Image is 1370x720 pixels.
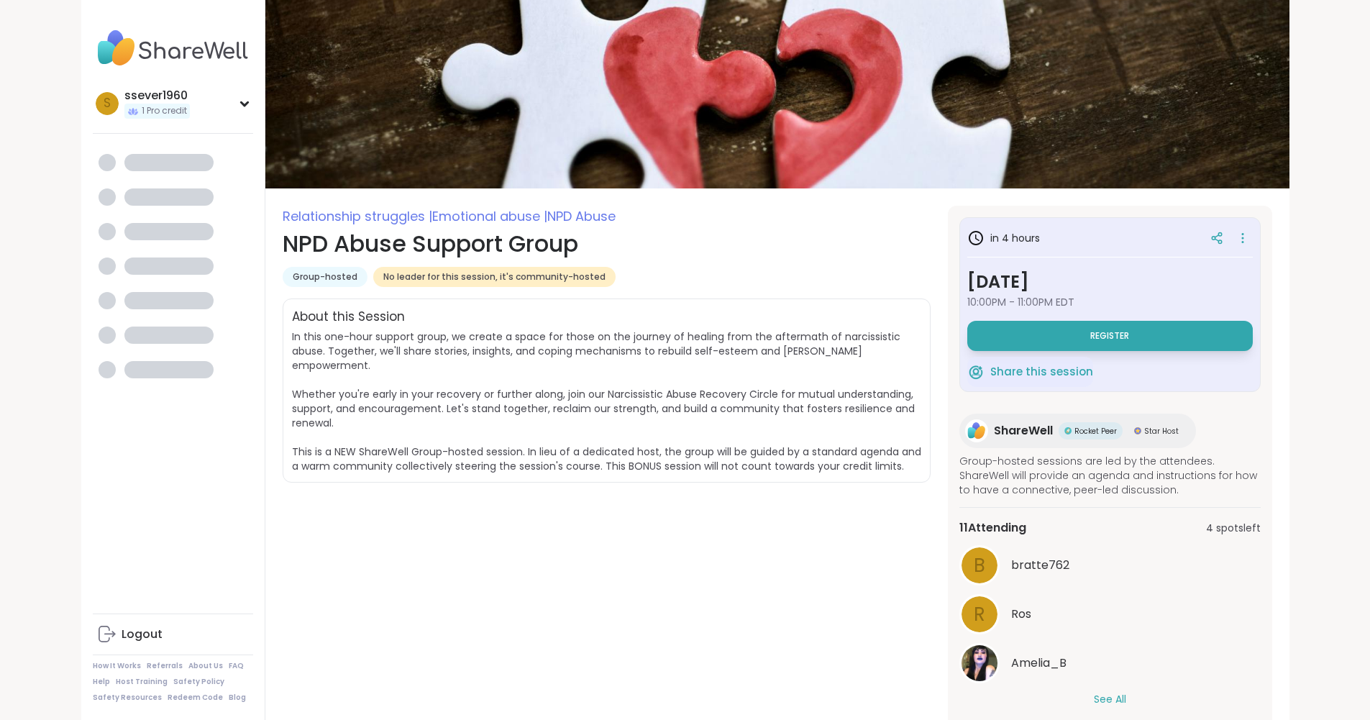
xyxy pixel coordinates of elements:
span: R [974,601,985,629]
span: Amelia_B [1011,655,1067,672]
div: ssever1960 [124,88,190,104]
span: No leader for this session, it's community-hosted [383,271,606,283]
img: ShareWell Logomark [967,363,985,380]
a: Amelia_BAmelia_B [959,643,1261,683]
h3: [DATE] [967,269,1253,295]
a: About Us [188,661,223,671]
span: Star Host [1144,426,1179,437]
h2: About this Session [292,308,405,327]
div: Logout [122,626,163,642]
a: bbratte762 [959,545,1261,585]
span: bratte762 [1011,557,1069,574]
h3: in 4 hours [967,229,1040,247]
a: Blog [229,693,246,703]
img: ShareWell Nav Logo [93,23,253,73]
span: Ros [1011,606,1031,623]
span: 11 Attending [959,519,1026,537]
span: In this one-hour support group, we create a space for those on the journey of healing from the af... [292,329,921,473]
a: Host Training [116,677,168,687]
span: Emotional abuse | [432,207,547,225]
a: Safety Policy [173,677,224,687]
span: ShareWell [994,422,1053,439]
button: See All [1094,692,1126,707]
h1: NPD Abuse Support Group [283,227,931,261]
span: Relationship struggles | [283,207,432,225]
a: ShareWellShareWellRocket PeerRocket PeerStar HostStar Host [959,414,1196,448]
span: 1 Pro credit [142,105,187,117]
span: Group-hosted sessions are led by the attendees. ShareWell will provide an agenda and instructions... [959,454,1261,497]
span: NPD Abuse [547,207,616,225]
a: Redeem Code [168,693,223,703]
span: Group-hosted [293,271,357,283]
span: Rocket Peer [1074,426,1117,437]
a: Referrals [147,661,183,671]
a: Safety Resources [93,693,162,703]
button: Register [967,321,1253,351]
span: 4 spots left [1206,521,1261,536]
span: s [104,94,111,113]
a: Help [93,677,110,687]
span: Register [1090,330,1129,342]
img: ShareWell [965,419,988,442]
button: Share this session [967,357,1093,387]
a: How It Works [93,661,141,671]
span: Share this session [990,364,1093,380]
a: FAQ [229,661,244,671]
span: b [974,552,985,580]
img: Amelia_B [962,645,997,681]
a: Logout [93,617,253,652]
span: 10:00PM - 11:00PM EDT [967,295,1253,309]
a: RRos [959,594,1261,634]
img: Rocket Peer [1064,427,1072,434]
img: Star Host [1134,427,1141,434]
